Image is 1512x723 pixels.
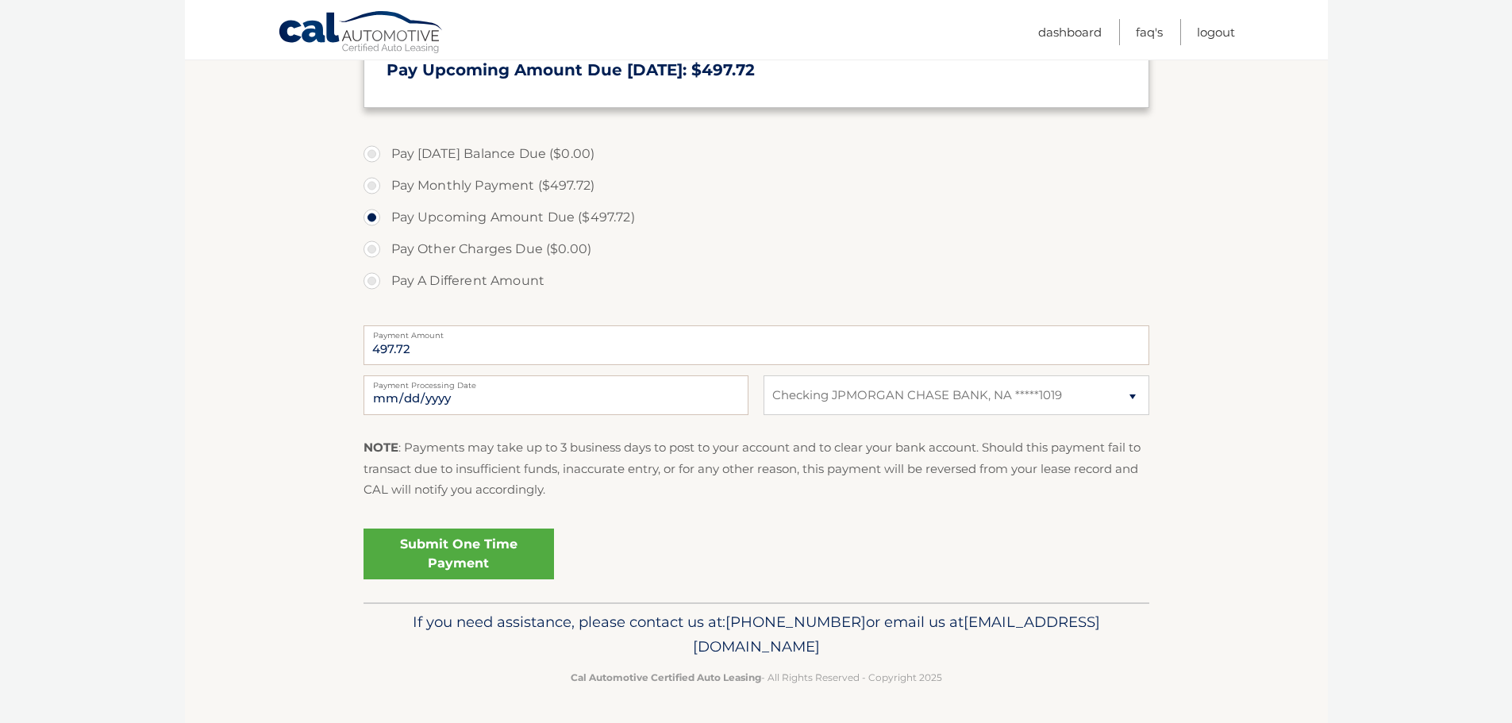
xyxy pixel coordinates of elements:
[1136,19,1163,45] a: FAQ's
[364,138,1149,170] label: Pay [DATE] Balance Due ($0.00)
[387,60,1126,80] h3: Pay Upcoming Amount Due [DATE]: $497.72
[278,10,444,56] a: Cal Automotive
[364,375,748,415] input: Payment Date
[364,325,1149,338] label: Payment Amount
[364,440,398,455] strong: NOTE
[364,170,1149,202] label: Pay Monthly Payment ($497.72)
[374,610,1139,660] p: If you need assistance, please contact us at: or email us at
[364,437,1149,500] p: : Payments may take up to 3 business days to post to your account and to clear your bank account....
[364,233,1149,265] label: Pay Other Charges Due ($0.00)
[364,375,748,388] label: Payment Processing Date
[1197,19,1235,45] a: Logout
[364,325,1149,365] input: Payment Amount
[374,669,1139,686] p: - All Rights Reserved - Copyright 2025
[571,671,761,683] strong: Cal Automotive Certified Auto Leasing
[364,265,1149,297] label: Pay A Different Amount
[364,529,554,579] a: Submit One Time Payment
[1038,19,1102,45] a: Dashboard
[364,202,1149,233] label: Pay Upcoming Amount Due ($497.72)
[725,613,866,631] span: [PHONE_NUMBER]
